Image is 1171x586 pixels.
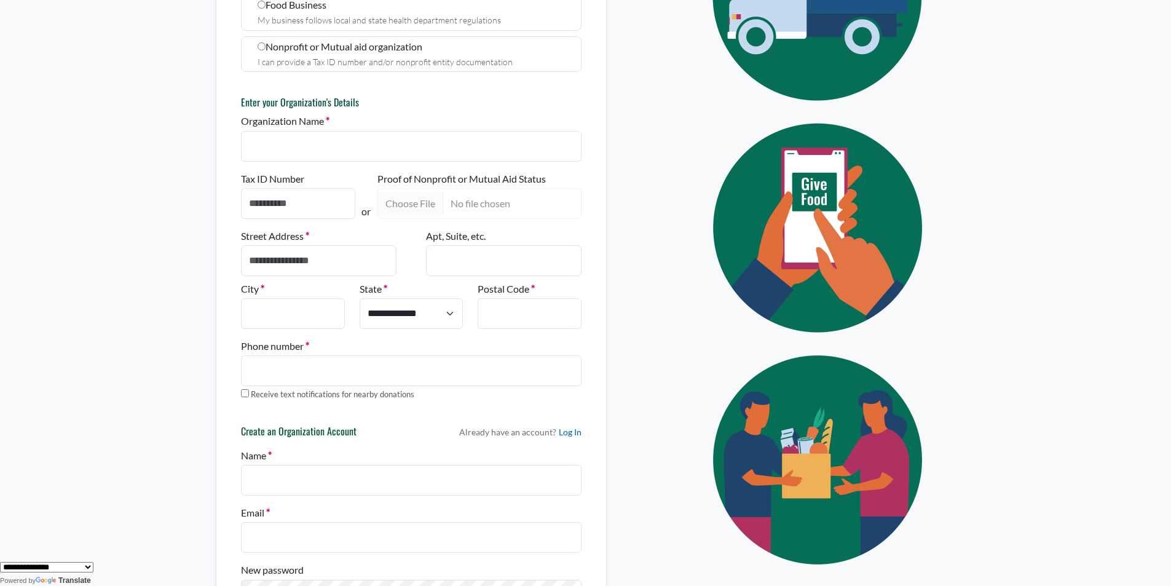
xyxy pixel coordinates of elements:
input: Nonprofit or Mutual aid organization I can provide a Tax ID number and/or nonprofit entity docume... [258,42,266,50]
img: Eye Icon [685,112,955,344]
label: Apt, Suite, etc. [426,229,486,244]
input: Food Business My business follows local and state health department regulations [258,1,266,9]
label: Tax ID Number [241,172,304,186]
img: Eye Icon [685,344,955,576]
label: State [360,282,387,296]
label: Name [241,448,272,463]
label: City [241,282,264,296]
h6: Enter your Organization's Details [241,97,582,108]
a: Log In [559,426,582,438]
label: Organization Name [241,114,329,129]
label: Receive text notifications for nearby donations [251,389,414,401]
p: or [361,204,371,219]
small: I can provide a Tax ID number and/or nonprofit entity documentation [258,57,513,67]
label: Phone number [241,339,309,354]
label: Email [241,505,270,520]
a: Translate [36,576,91,585]
p: Already have an account? [459,426,582,438]
label: Nonprofit or Mutual aid organization [241,36,582,73]
h6: Create an Organization Account [241,426,357,443]
label: Postal Code [478,282,535,296]
label: Proof of Nonprofit or Mutual Aid Status [377,172,546,186]
small: My business follows local and state health department regulations [258,15,501,25]
label: Street Address [241,229,309,244]
img: Google Translate [36,577,58,585]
